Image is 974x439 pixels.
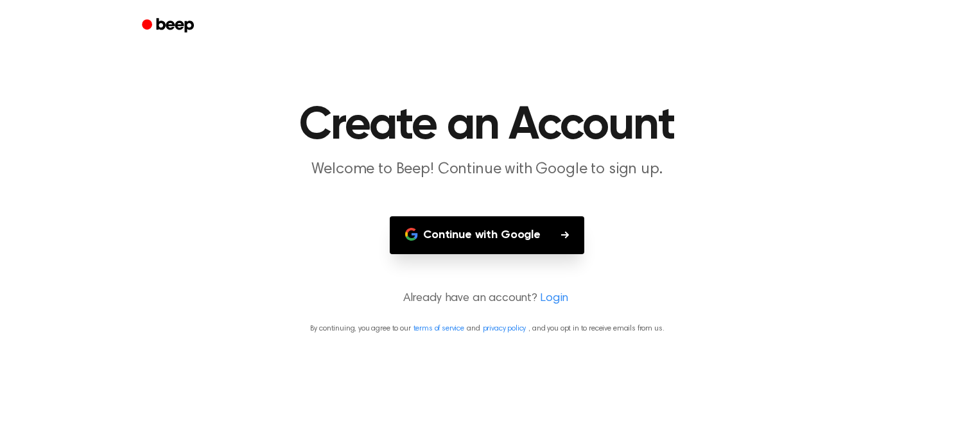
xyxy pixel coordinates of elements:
button: Continue with Google [390,216,584,254]
a: terms of service [413,325,464,332]
a: Login [540,290,568,307]
p: Already have an account? [15,290,959,307]
p: Welcome to Beep! Continue with Google to sign up. [241,159,734,180]
h1: Create an Account [159,103,816,149]
p: By continuing, you agree to our and , and you opt in to receive emails from us. [15,323,959,334]
a: Beep [133,13,205,39]
a: privacy policy [483,325,526,332]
